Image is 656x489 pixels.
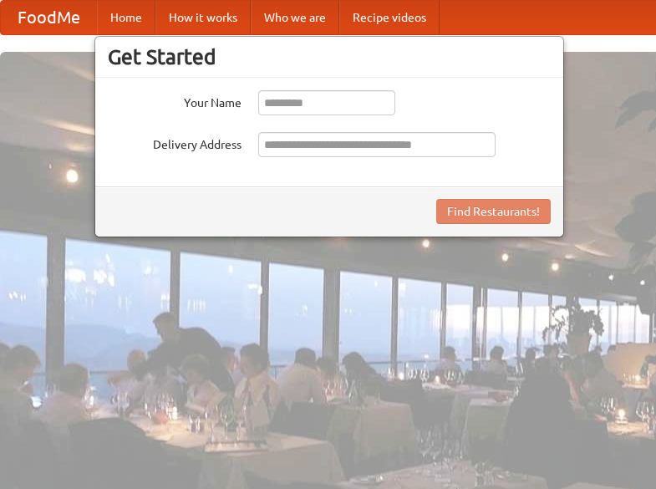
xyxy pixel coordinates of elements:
[339,1,440,34] a: Recipe videos
[108,90,242,111] label: Your Name
[155,1,251,34] a: How it works
[108,44,551,69] h3: Get Started
[108,132,242,153] label: Delivery Address
[97,1,155,34] a: Home
[436,199,551,224] button: Find Restaurants!
[251,1,339,34] a: Who we are
[1,1,97,34] a: FoodMe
